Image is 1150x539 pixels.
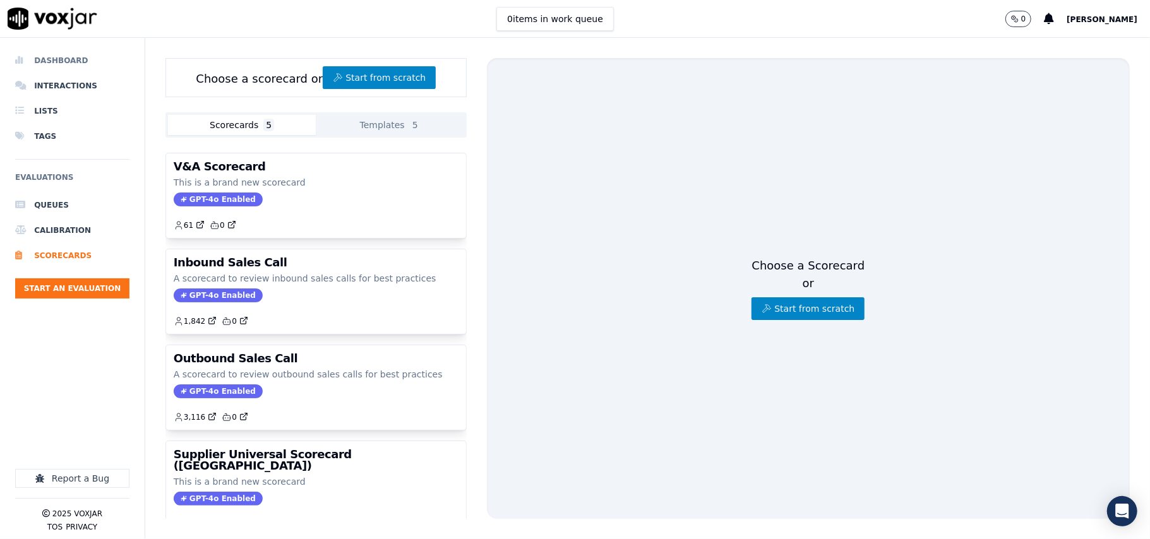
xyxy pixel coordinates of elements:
h6: Evaluations [15,170,129,192]
p: A scorecard to review inbound sales calls for best practices [174,272,458,285]
a: Interactions [15,73,129,98]
button: TOS [47,522,63,532]
a: 0 [222,412,248,422]
span: GPT-4o Enabled [174,492,263,506]
a: Dashboard [15,48,129,73]
button: Start from scratch [323,66,436,89]
span: GPT-4o Enabled [174,192,263,206]
button: Start an Evaluation [15,278,129,299]
h3: Outbound Sales Call [174,353,458,364]
div: Choose a Scorecard or [752,257,865,320]
button: 3,116 [174,412,222,422]
button: [PERSON_NAME] [1067,11,1150,27]
h3: Inbound Sales Call [174,257,458,268]
span: [PERSON_NAME] [1067,15,1137,24]
span: GPT-4o Enabled [174,288,263,302]
button: 0items in work queue [496,7,614,31]
button: Start from scratch [752,297,865,320]
a: 0 [210,220,236,230]
button: Report a Bug [15,469,129,488]
a: Queues [15,192,129,218]
a: 0 [222,316,248,326]
img: voxjar logo [8,8,97,30]
button: Templates [316,115,464,135]
a: Scorecards [15,243,129,268]
a: Calibration [15,218,129,243]
a: Lists [15,98,129,124]
a: 3,116 [174,412,217,422]
p: 2025 Voxjar [52,509,102,519]
button: 1,842 [174,316,222,326]
p: A scorecard to review outbound sales calls for best practices [174,368,458,381]
p: This is a brand new scorecard [174,475,458,488]
span: 5 [410,119,421,131]
span: GPT-4o Enabled [174,384,263,398]
div: Choose a scorecard or [165,58,467,97]
button: 0 [1005,11,1032,27]
button: Privacy [66,522,97,532]
p: 0 [1021,14,1026,24]
h3: V&A Scorecard [174,161,458,172]
button: 0 [1005,11,1045,27]
p: This is a brand new scorecard [174,176,458,189]
span: 5 [263,119,274,131]
a: 61 [174,220,205,230]
button: Scorecards [168,115,316,135]
h3: Supplier Universal Scorecard ([GEOGRAPHIC_DATA]) [174,449,458,471]
a: Tags [15,124,129,149]
button: 61 [174,220,210,230]
div: Open Intercom Messenger [1107,496,1137,526]
a: 1,842 [174,316,217,326]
